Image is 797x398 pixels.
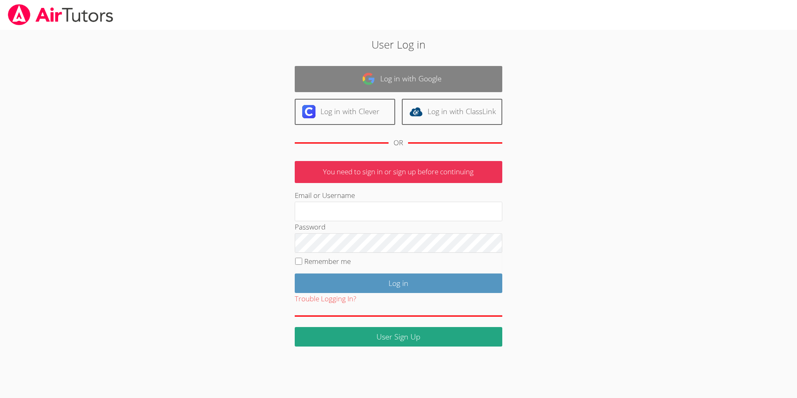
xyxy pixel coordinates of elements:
div: OR [394,137,403,149]
label: Remember me [304,256,351,266]
a: User Sign Up [295,327,502,347]
img: classlink-logo-d6bb404cc1216ec64c9a2012d9dc4662098be43eaf13dc465df04b49fa7ab582.svg [409,105,423,118]
label: Email or Username [295,190,355,200]
p: You need to sign in or sign up before continuing [295,161,502,183]
img: google-logo-50288ca7cdecda66e5e0955fdab243c47b7ad437acaf1139b6f446037453330a.svg [362,72,375,85]
a: Log in with Clever [295,99,395,125]
button: Trouble Logging In? [295,293,356,305]
label: Password [295,222,325,232]
input: Log in [295,273,502,293]
h2: User Log in [183,37,614,52]
a: Log in with Google [295,66,502,92]
img: airtutors_banner-c4298cdbf04f3fff15de1276eac7730deb9818008684d7c2e4769d2f7ddbe033.png [7,4,114,25]
a: Log in with ClassLink [402,99,502,125]
img: clever-logo-6eab21bc6e7a338710f1a6ff85c0baf02591cd810cc4098c63d3a4b26e2feb20.svg [302,105,315,118]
